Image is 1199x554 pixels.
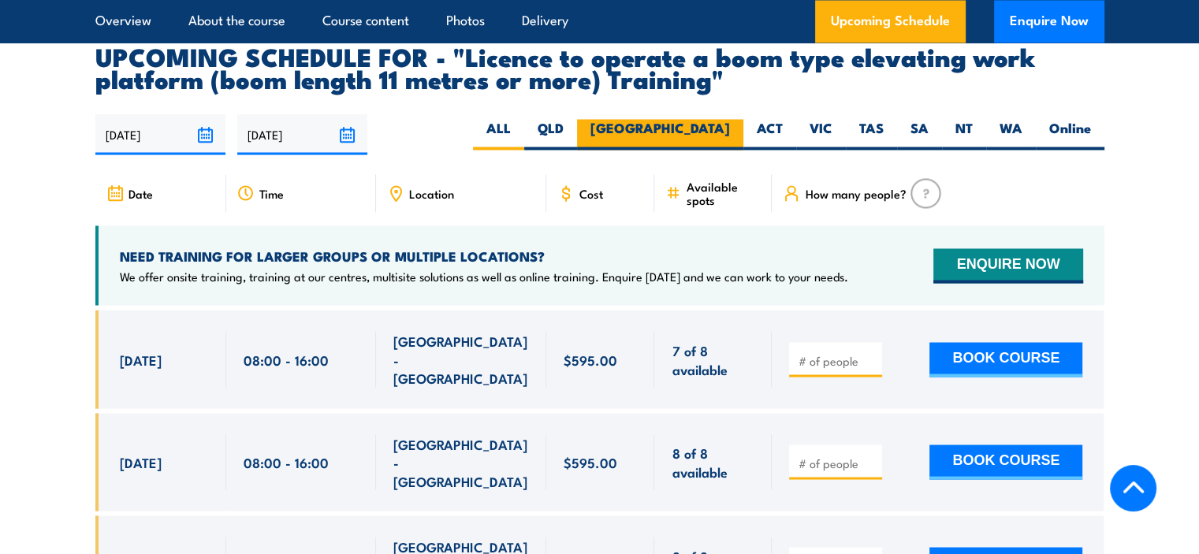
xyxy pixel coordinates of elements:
[942,119,986,150] label: NT
[577,119,743,150] label: [GEOGRAPHIC_DATA]
[393,434,529,489] span: [GEOGRAPHIC_DATA] - [GEOGRAPHIC_DATA]
[672,340,754,377] span: 7 of 8 available
[259,187,284,200] span: Time
[524,119,577,150] label: QLD
[805,187,906,200] span: How many people?
[796,119,846,150] label: VIC
[95,45,1104,89] h2: UPCOMING SCHEDULE FOR - "Licence to operate a boom type elevating work platform (boom length 11 m...
[897,119,942,150] label: SA
[120,452,162,470] span: [DATE]
[244,350,329,368] span: 08:00 - 16:00
[1036,119,1104,150] label: Online
[929,342,1082,377] button: BOOK COURSE
[933,248,1082,283] button: ENQUIRE NOW
[120,268,848,284] p: We offer onsite training, training at our centres, multisite solutions as well as online training...
[120,247,848,264] h4: NEED TRAINING FOR LARGER GROUPS OR MULTIPLE LOCATIONS?
[686,180,761,206] span: Available spots
[473,119,524,150] label: ALL
[743,119,796,150] label: ACT
[244,452,329,470] span: 08:00 - 16:00
[986,119,1036,150] label: WA
[929,444,1082,479] button: BOOK COURSE
[95,114,225,154] input: From date
[128,187,153,200] span: Date
[120,350,162,368] span: [DATE]
[579,187,603,200] span: Cost
[846,119,897,150] label: TAS
[672,443,754,480] span: 8 of 8 available
[237,114,367,154] input: To date
[564,452,617,470] span: $595.00
[564,350,617,368] span: $595.00
[409,187,454,200] span: Location
[798,455,877,470] input: # of people
[798,352,877,368] input: # of people
[393,331,529,386] span: [GEOGRAPHIC_DATA] - [GEOGRAPHIC_DATA]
